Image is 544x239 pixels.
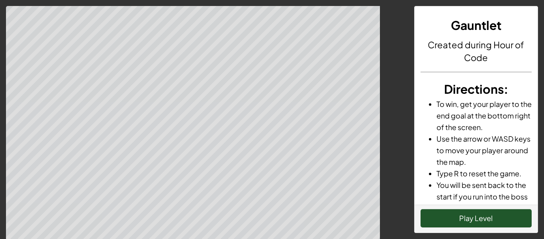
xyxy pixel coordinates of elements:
[421,80,532,98] h3: :
[436,133,532,168] li: Use the arrow or WASD keys to move your player around the map.
[436,98,532,133] li: To win, get your player to the end goal at the bottom right of the screen.
[421,16,532,34] h3: Gauntlet
[444,81,504,97] span: Directions
[421,38,532,64] h4: Created during Hour of Code
[436,179,532,214] li: You will be sent back to the start if you run into the boss or into spikes.
[421,209,532,227] button: Play Level
[436,168,532,179] li: Type R to reset the game.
